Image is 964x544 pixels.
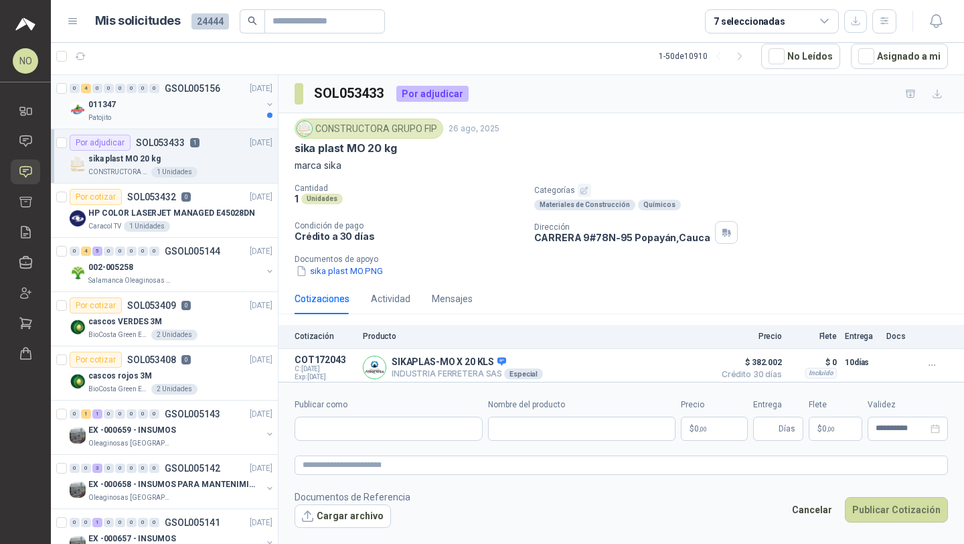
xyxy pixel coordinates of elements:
[70,102,86,118] img: Company Logo
[88,113,111,123] p: Patojito
[88,98,116,111] p: 011347
[790,354,837,370] p: $ 0
[694,425,707,433] span: 0
[295,490,410,504] p: Documentos de Referencia
[124,221,170,232] div: 1 Unidades
[149,84,159,93] div: 0
[295,184,524,193] p: Cantidad
[70,373,86,389] img: Company Logo
[88,424,176,437] p: EX -000659 - INSUMOS
[295,365,355,373] span: C: [DATE]
[127,355,176,364] p: SOL053408
[88,370,152,383] p: cascos rojos 3M
[165,518,220,527] p: GSOL005141
[70,265,86,281] img: Company Logo
[104,464,114,473] div: 0
[790,332,837,341] p: Flete
[92,464,102,473] div: 3
[809,417,862,441] p: $ 0,00
[248,16,257,25] span: search
[392,368,543,379] p: INDUSTRIA FERRETERA SAS
[115,84,125,93] div: 0
[104,409,114,419] div: 0
[136,138,185,147] p: SOL053433
[295,504,391,529] button: Cargar archivo
[70,156,86,172] img: Company Logo
[70,352,122,368] div: Por cotizar
[51,184,278,238] a: Por cotizarSOL0534320[DATE] Company LogoHP COLOR LASERJET MANAGED E45028DNCaracol TV1 Unidades
[392,356,543,368] p: SIKAPLAS-MO X 20 KLS
[295,291,349,306] div: Cotizaciones
[15,16,35,32] img: Logo peakr
[70,135,131,151] div: Por adjudicar
[314,83,386,104] h3: SOL053433
[81,464,91,473] div: 0
[488,399,676,411] label: Nombre del producto
[70,189,122,205] div: Por cotizar
[70,84,80,93] div: 0
[250,354,272,366] p: [DATE]
[845,497,948,523] button: Publicar Cotización
[779,417,795,440] span: Días
[181,192,191,202] p: 0
[295,119,443,139] div: CONSTRUCTORA GRUPO FIP
[432,291,473,306] div: Mensajes
[715,370,782,379] span: Crédito 30 días
[115,518,125,527] div: 0
[295,230,524,242] p: Crédito a 30 días
[165,247,220,256] p: GSOL005144
[88,261,133,274] p: 002-005258
[805,368,837,379] div: Incluido
[868,399,948,411] label: Validez
[70,409,80,419] div: 0
[250,299,272,312] p: [DATE]
[181,301,191,310] p: 0
[295,158,948,173] p: marca sika
[809,399,862,411] label: Flete
[165,409,220,419] p: GSOL005143
[138,84,148,93] div: 0
[851,44,948,69] button: Asignado a mi
[659,46,750,67] div: 1 - 50 de 10910
[81,409,91,419] div: 1
[138,409,148,419] div: 0
[127,247,137,256] div: 0
[250,517,272,529] p: [DATE]
[396,86,469,102] div: Por adjudicar
[115,409,125,419] div: 0
[88,153,161,165] p: sika plast MO 20 kg
[295,264,384,278] button: sika plast MO.PNG
[92,247,102,256] div: 5
[715,332,782,341] p: Precio
[250,408,272,421] p: [DATE]
[699,425,707,433] span: ,00
[70,482,86,498] img: Company Logo
[149,409,159,419] div: 0
[149,464,159,473] div: 0
[295,255,959,264] p: Documentos de apoyo
[81,84,91,93] div: 4
[70,297,122,314] div: Por cotizar
[165,84,220,93] p: GSOL005156
[138,464,148,473] div: 0
[886,332,913,341] p: Docs
[250,191,272,204] p: [DATE]
[51,292,278,346] a: Por cotizarSOL0534090[DATE] Company Logocascos VERDES 3MBioCosta Green Energy S.A.S2 Unidades
[149,247,159,256] div: 0
[534,200,635,210] div: Materiales de Construcción
[301,194,343,204] div: Unidades
[70,406,275,449] a: 0 1 1 0 0 0 0 0 GSOL005143[DATE] Company LogoEX -000659 - INSUMOSOleaginosas [GEOGRAPHIC_DATA][PE...
[88,221,121,232] p: Caracol TV
[88,438,173,449] p: Oleaginosas [GEOGRAPHIC_DATA][PERSON_NAME]
[88,384,149,395] p: BioCosta Green Energy S.A.S
[845,354,878,370] p: 10 días
[785,497,839,523] button: Cancelar
[88,478,255,491] p: EX -000658 - INSUMOS PARA MANTENIMIENTO MECANICO
[149,518,159,527] div: 0
[127,84,137,93] div: 0
[715,354,782,370] span: $ 382.002
[88,275,173,286] p: Salamanca Oleaginosas SAS
[70,518,80,527] div: 0
[295,354,355,365] p: COT172043
[165,464,220,473] p: GSOL005142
